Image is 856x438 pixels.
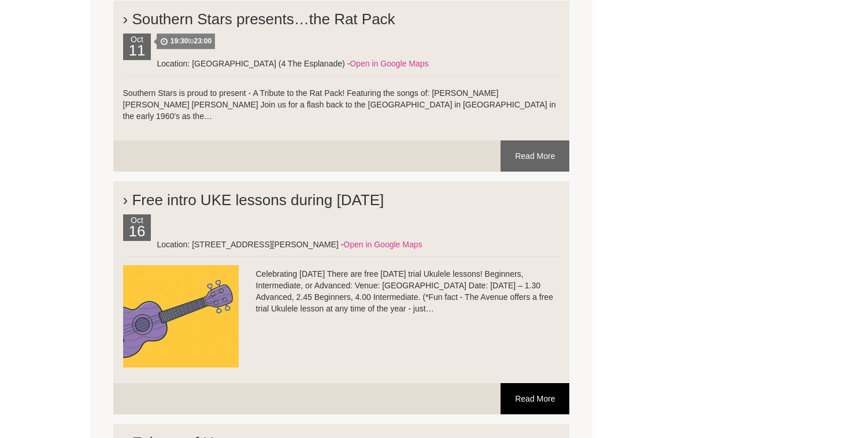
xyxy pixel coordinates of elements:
div: Oct [123,214,151,241]
img: ukulele.jpg [123,265,239,368]
a: Open in Google Maps [343,240,422,249]
p: Southern Stars is proud to present - A Tribute to the Rat Pack! Featuring the songs of: [PERSON_N... [123,87,560,122]
a: Read More [501,140,569,172]
h2: 11 [126,45,149,60]
span: to [157,34,215,49]
a: Read More [501,383,569,414]
div: Oct [123,34,151,60]
div: Location: [STREET_ADDRESS][PERSON_NAME] - [123,239,560,250]
div: Location: [GEOGRAPHIC_DATA] (4 The Esplanade) - [123,58,560,69]
p: Celebrating [DATE] There are free [DATE] trial Ukulele lessons! Beginners, Intermediate, or Advan... [123,268,560,314]
strong: 23:00 [194,37,212,45]
h2: › Free intro UKE lessons during [DATE] [123,180,560,214]
a: Open in Google Maps [350,59,428,68]
h2: 16 [126,226,149,241]
strong: 19:30 [171,37,188,45]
